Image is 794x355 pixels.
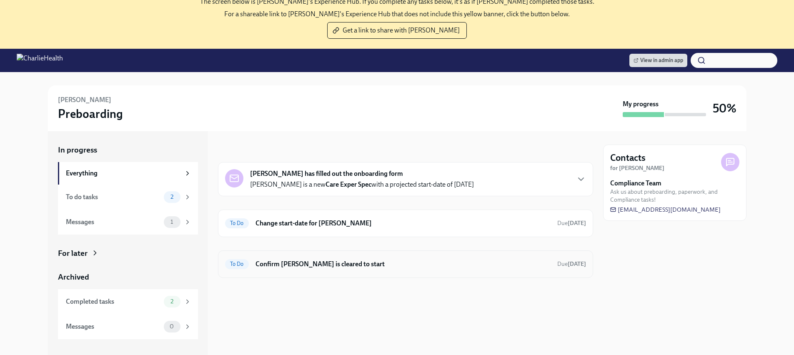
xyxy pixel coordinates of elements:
img: CharlieHealth [17,54,63,67]
strong: [DATE] [568,220,586,227]
a: View in admin app [629,54,687,67]
h3: Preboarding [58,106,123,121]
a: Messages0 [58,314,198,339]
span: Get a link to share with [PERSON_NAME] [334,26,460,35]
strong: Care Exper Spec [326,180,371,188]
span: 1 [165,219,178,225]
h6: Confirm [PERSON_NAME] is cleared to start [255,260,551,269]
span: To Do [225,261,249,267]
a: In progress [58,145,198,155]
strong: [DATE] [568,260,586,267]
a: To do tasks2 [58,185,198,210]
button: Get a link to share with [PERSON_NAME] [327,22,467,39]
div: Messages [66,217,160,227]
div: For later [58,248,88,259]
p: For a shareable link to [PERSON_NAME]'s Experience Hub that does not include this yellow banner, ... [224,10,570,19]
span: Due [557,220,586,227]
strong: for [PERSON_NAME] [610,165,664,172]
a: For later [58,248,198,259]
strong: Compliance Team [610,179,661,188]
span: View in admin app [634,56,683,65]
a: To DoConfirm [PERSON_NAME] is cleared to startDue[DATE] [225,257,586,271]
h6: Change start-date for [PERSON_NAME] [255,219,551,228]
div: Messages [66,322,160,331]
span: October 20th, 2025 09:00 [557,219,586,227]
div: Everything [66,169,180,178]
span: 0 [165,323,179,330]
span: Due [557,260,586,267]
span: Ask us about preboarding, paperwork, and Compliance tasks! [610,188,739,204]
strong: [PERSON_NAME] has filled out the onboarding form [250,169,403,178]
span: To Do [225,220,249,226]
p: [PERSON_NAME] is a new with a projected start-date of [DATE] [250,180,474,189]
a: Archived [58,272,198,282]
span: October 26th, 2025 09:00 [557,260,586,268]
a: Everything [58,162,198,185]
a: To DoChange start-date for [PERSON_NAME]Due[DATE] [225,217,586,230]
div: Completed tasks [66,297,160,306]
span: 2 [165,194,178,200]
h3: 50% [713,101,736,116]
a: [EMAIL_ADDRESS][DOMAIN_NAME] [610,205,721,214]
div: To do tasks [66,192,160,202]
span: 2 [165,298,178,305]
h6: [PERSON_NAME] [58,95,111,105]
strong: My progress [623,100,659,109]
a: Completed tasks2 [58,289,198,314]
div: In progress [218,145,257,155]
h4: Contacts [610,152,646,164]
a: Messages1 [58,210,198,235]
